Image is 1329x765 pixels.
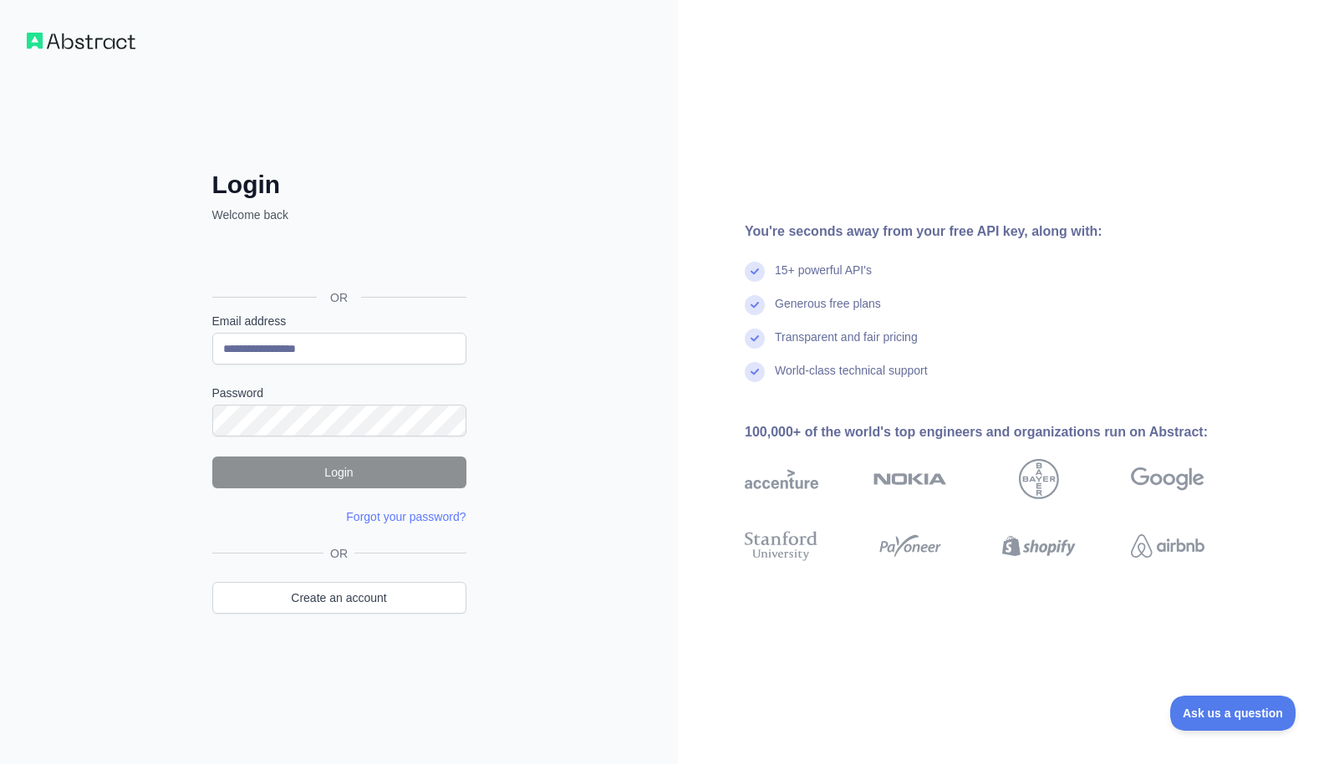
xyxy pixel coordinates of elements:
[212,583,466,615] a: Create an account
[212,385,466,402] label: Password
[212,242,463,279] div: Acceder con Google. Se abre en una pestaña nueva
[212,171,466,201] h2: Login
[27,33,135,50] img: Workflow
[204,242,471,279] iframe: Botón de Acceder con Google
[323,546,354,563] span: OR
[873,528,947,565] img: payoneer
[775,363,928,396] div: World-class technical support
[1019,460,1059,500] img: bayer
[1131,528,1204,565] img: airbnb
[745,460,818,500] img: accenture
[1002,528,1076,565] img: shopify
[745,423,1258,443] div: 100,000+ of the world's top engineers and organizations run on Abstract:
[745,222,1258,242] div: You're seconds away from your free API key, along with:
[745,296,765,316] img: check mark
[775,296,881,329] div: Generous free plans
[745,329,765,349] img: check mark
[212,314,466,330] label: Email address
[317,290,361,307] span: OR
[745,363,765,383] img: check mark
[745,263,765,283] img: check mark
[873,460,947,500] img: nokia
[346,511,466,524] a: Forgot your password?
[745,528,818,565] img: stanford university
[775,329,918,363] div: Transparent and fair pricing
[212,457,466,489] button: Login
[212,207,466,224] p: Welcome back
[1170,696,1296,732] iframe: Toggle Customer Support
[1131,460,1204,500] img: google
[775,263,872,296] div: 15+ powerful API's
